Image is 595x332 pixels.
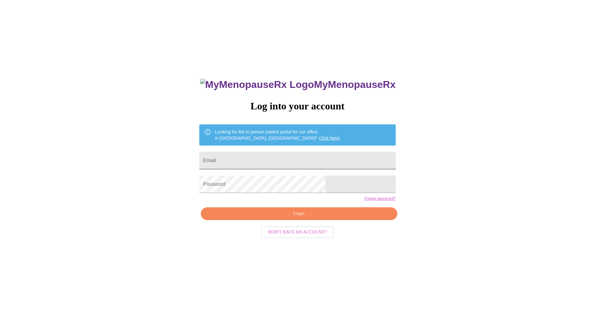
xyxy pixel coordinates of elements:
[268,229,327,236] span: Don't have an account?
[208,210,390,218] span: Login
[200,79,314,90] img: MyMenopauseRx Logo
[199,100,395,112] h3: Log into your account
[201,207,397,220] button: Login
[260,229,335,234] a: Don't have an account?
[200,79,396,90] h3: MyMenopauseRx
[319,136,340,141] a: Click here!
[215,126,340,144] div: Looking for the in person patient portal for our office in [GEOGRAPHIC_DATA], [GEOGRAPHIC_DATA]?
[261,226,334,238] button: Don't have an account?
[364,196,396,201] a: Forgot password?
